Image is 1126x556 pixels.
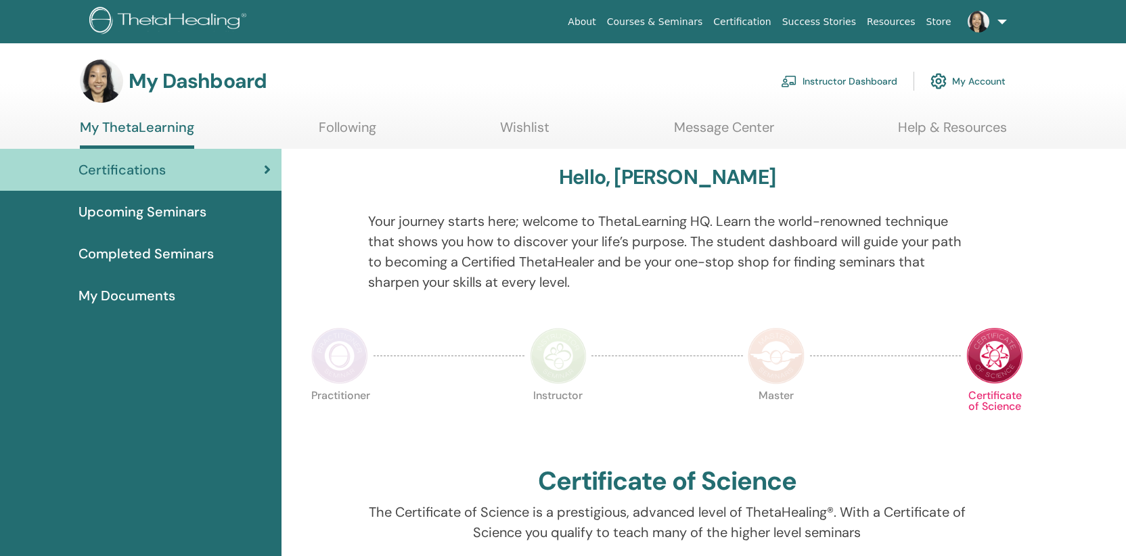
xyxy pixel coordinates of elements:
[748,327,805,384] img: Master
[368,211,967,292] p: Your journey starts here; welcome to ThetaLearning HQ. Learn the world-renowned technique that sh...
[968,11,989,32] img: default.jpg
[80,60,123,103] img: default.jpg
[602,9,708,34] a: Courses & Seminars
[311,327,368,384] img: Practitioner
[966,327,1023,384] img: Certificate of Science
[129,69,267,93] h3: My Dashboard
[78,160,166,180] span: Certifications
[748,390,805,447] p: Master
[78,285,175,306] span: My Documents
[80,119,194,149] a: My ThetaLearning
[311,390,368,447] p: Practitioner
[530,390,587,447] p: Instructor
[708,9,776,34] a: Certification
[781,75,797,87] img: chalkboard-teacher.svg
[898,119,1007,145] a: Help & Resources
[559,165,775,189] h3: Hello, [PERSON_NAME]
[89,7,251,37] img: logo.png
[921,9,957,34] a: Store
[530,327,587,384] img: Instructor
[777,9,861,34] a: Success Stories
[930,66,1006,96] a: My Account
[562,9,601,34] a: About
[78,244,214,264] span: Completed Seminars
[861,9,921,34] a: Resources
[966,390,1023,447] p: Certificate of Science
[538,466,796,497] h2: Certificate of Science
[500,119,549,145] a: Wishlist
[78,202,206,222] span: Upcoming Seminars
[674,119,774,145] a: Message Center
[930,70,947,93] img: cog.svg
[781,66,897,96] a: Instructor Dashboard
[368,502,967,542] p: The Certificate of Science is a prestigious, advanced level of ThetaHealing®. With a Certificate ...
[319,119,376,145] a: Following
